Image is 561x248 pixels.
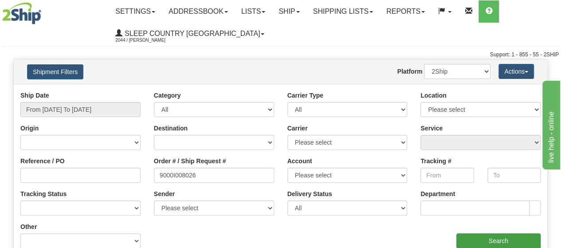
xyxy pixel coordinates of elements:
[20,91,49,100] label: Ship Date
[420,168,474,183] input: From
[306,0,380,23] a: Shipping lists
[20,124,39,133] label: Origin
[397,67,423,76] label: Platform
[7,5,82,16] div: live help - online
[20,222,37,231] label: Other
[541,79,560,169] iframe: chat widget
[235,0,272,23] a: Lists
[380,0,432,23] a: Reports
[115,36,182,45] span: 2044 / [PERSON_NAME]
[20,189,67,198] label: Tracking Status
[109,0,162,23] a: Settings
[122,30,260,37] span: Sleep Country [GEOGRAPHIC_DATA]
[2,2,41,24] img: logo2044.jpg
[287,124,308,133] label: Carrier
[162,0,235,23] a: Addressbook
[154,91,181,100] label: Category
[287,157,312,165] label: Account
[287,91,323,100] label: Carrier Type
[420,124,443,133] label: Service
[154,189,175,198] label: Sender
[2,51,559,59] div: Support: 1 - 855 - 55 - 2SHIP
[498,64,534,79] button: Actions
[487,168,541,183] input: To
[27,64,83,79] button: Shipment Filters
[20,157,65,165] label: Reference / PO
[154,124,188,133] label: Destination
[154,157,226,165] label: Order # / Ship Request #
[109,23,271,45] a: Sleep Country [GEOGRAPHIC_DATA] 2044 / [PERSON_NAME]
[420,157,451,165] label: Tracking #
[420,91,446,100] label: Location
[272,0,306,23] a: Ship
[287,189,332,198] label: Delivery Status
[420,189,455,198] label: Department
